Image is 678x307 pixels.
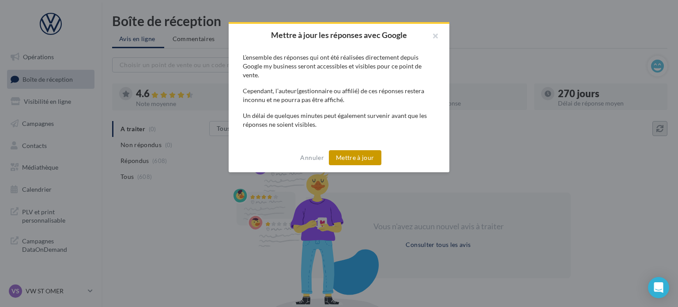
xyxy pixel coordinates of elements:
[648,277,669,298] div: Open Intercom Messenger
[243,53,422,79] span: L’ensemble des réponses qui ont été réalisées directement depuis Google my business seront access...
[243,111,435,129] div: Un délai de quelques minutes peut également survenir avant que les réponses ne soient visibles.
[243,87,435,104] div: Cependant, l’auteur(gestionnaire ou affilié) de ces réponses restera inconnu et ne pourra pas êtr...
[329,150,381,165] button: Mettre à jour
[243,31,435,39] h2: Mettre à jour les réponses avec Google
[297,152,327,163] button: Annuler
